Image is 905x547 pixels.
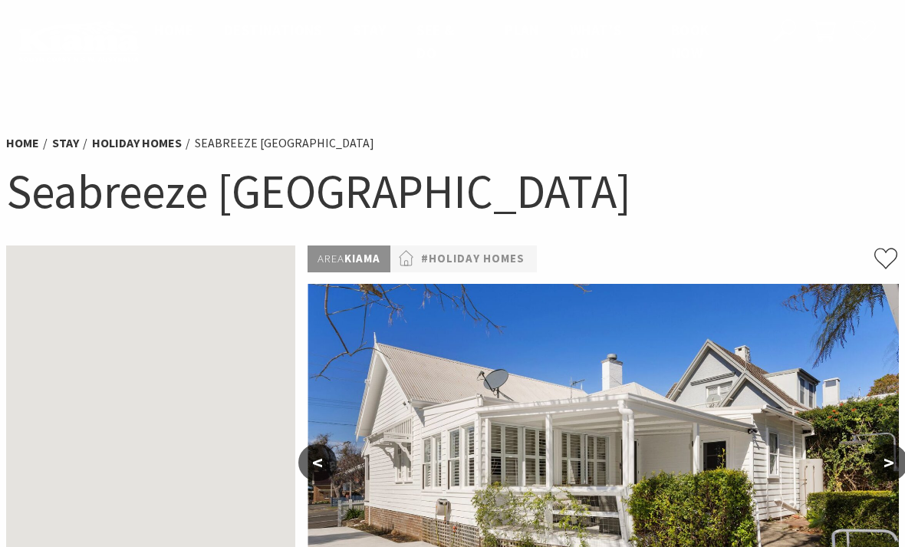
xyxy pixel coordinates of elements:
span: Stay [353,21,387,39]
img: Kiama Logo [18,21,139,62]
nav: Main Menu [139,18,755,65]
li: Seabreeze [GEOGRAPHIC_DATA] [195,133,374,153]
a: Holiday Homes [92,135,182,151]
span: Area [318,251,344,265]
h1: Seabreeze [GEOGRAPHIC_DATA] [6,161,899,222]
a: #Holiday Homes [421,249,525,269]
a: Home [6,135,39,151]
span: Destinations [224,21,322,39]
span: Book now [671,21,709,62]
span: Home [154,21,193,39]
a: Stay [52,135,79,151]
span: Plan [505,21,539,39]
p: Kiama [308,245,390,272]
span: What’s On [570,21,621,62]
button: < [298,444,337,481]
span: See & Do [416,21,454,62]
